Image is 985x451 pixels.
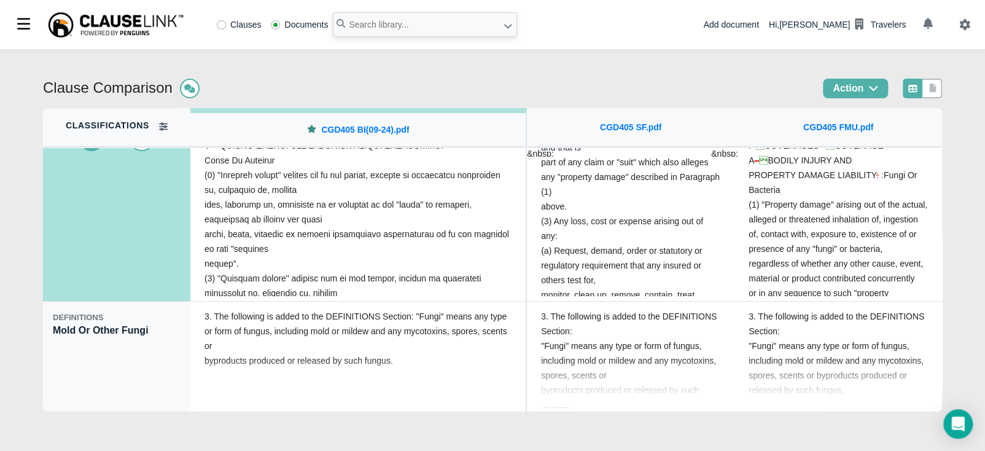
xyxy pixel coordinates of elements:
[190,108,527,147] div: Switch Anchor Document
[803,121,873,134] a: CGD405 FMU.pdf
[541,202,567,211] span: above.
[53,312,181,324] div: DEFINITIONS
[784,288,822,298] span: sequence
[769,14,906,35] div: Hi, [PERSON_NAME]
[801,155,831,165] span: INJURY
[812,244,837,254] span: "fungi"
[321,124,409,136] a: CGD405 BI(09-24).pdf
[833,155,852,165] span: AND
[786,244,793,254] span: of
[749,200,927,210] span: (1) "Property damage" arising out of the actual,
[541,290,709,329] span: monitor, clean up, remove, contain, treat, detoxify or neutralize, or in any way respond to, or
[854,288,888,298] span: "property
[749,229,916,239] span: of, contact with, exposure to, existence of or
[768,155,798,165] span: BODILY
[849,244,882,254] span: bacteria,
[66,120,149,131] h5: Classifications
[870,18,906,31] div: Travelers
[758,288,765,298] span: in
[749,170,876,180] span: PROPERTY DAMAGE LIABILITY
[195,306,521,407] div: 3. The following is added to the DEFINITIONS Section: "Fungi" means any type or form of fungus, i...
[823,288,831,298] span: to
[749,244,784,254] span: presence
[541,157,720,197] span: part of any claim or "suit" which also alleges any "property damage" described in Paragraph (1)
[833,288,852,298] span: such
[749,155,754,165] span: A
[749,273,779,283] span: material
[943,409,973,439] div: Open Intercom Messenger
[754,155,759,165] s: –
[531,306,730,407] div: 3. The following is added to the DEFINITIONS Section: "Fungi" means any type or form of fungus, i...
[876,170,879,180] s: :
[749,288,756,298] span: or
[43,79,173,96] span: Clause Comparison
[271,20,328,29] label: Documents
[868,273,914,283] span: concurrently
[47,11,185,39] img: ClauseLink
[792,273,820,283] span: product
[759,155,768,165] span: 
[195,106,521,296] div: 2. Lor ipsumdolo sitametco ad elits do Eiusmodte 3., Incididunt, ut LABOREE D – MAGNAALIQ – ENIMA...
[823,273,865,283] span: contributed
[600,121,661,134] a: CGD405 SF.pdf
[833,83,863,93] span: Action
[782,273,789,283] span: or
[749,259,923,269] span: regardless of whether any other cause, event,
[43,302,190,412] div: Mold Or Other Fungi
[881,170,884,180] span: :
[739,306,938,407] div: 3. The following is added to the DEFINITIONS Section: "Fungi" means any type or form of fungus, i...
[839,244,847,254] span: or
[768,288,782,298] span: any
[541,216,703,241] span: (3) Any loss, cost or expense arising out of any:
[922,79,942,98] div: Switch to Document Comparison View
[796,244,810,254] span: any
[749,170,917,195] span: Fungi Or Bacteria
[217,20,262,29] label: Clauses
[43,80,190,302] div: Fungi Or Bacteria Incident
[823,79,888,98] button: Action
[541,246,702,285] span: (a) Request, demand, order or statutory or regulatory requirement that any insured or others test...
[903,79,922,98] div: Grid Comparison View
[333,12,517,37] input: Search library...
[703,18,758,31] div: Add document
[749,214,918,224] span: alleged or threatened inhalation of, ingestion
